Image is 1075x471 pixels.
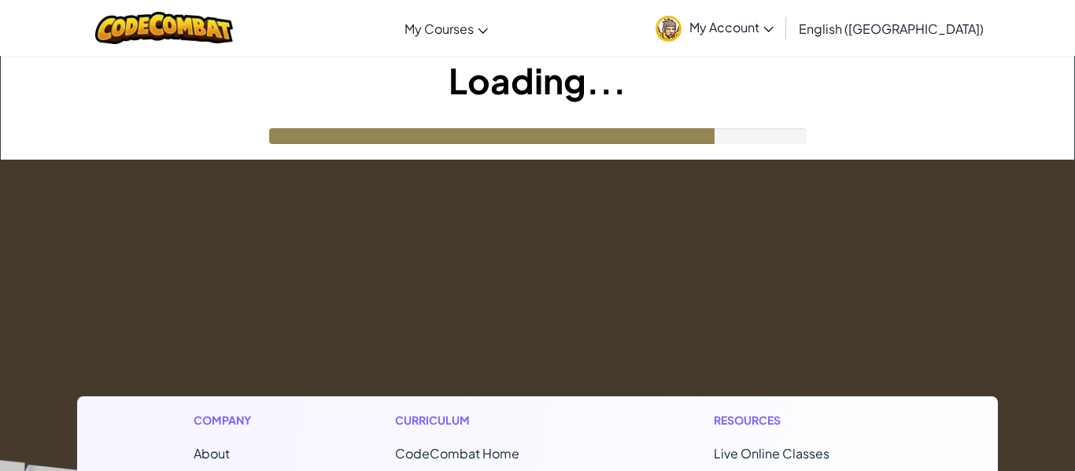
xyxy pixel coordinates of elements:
[714,412,881,429] h1: Resources
[656,16,682,42] img: avatar
[194,445,230,462] a: About
[95,12,233,44] img: CodeCombat logo
[397,7,496,50] a: My Courses
[689,19,774,35] span: My Account
[799,20,984,37] span: English ([GEOGRAPHIC_DATA])
[714,445,829,462] a: Live Online Classes
[194,412,267,429] h1: Company
[405,20,474,37] span: My Courses
[648,3,781,53] a: My Account
[395,412,586,429] h1: Curriculum
[395,445,519,462] span: CodeCombat Home
[791,7,992,50] a: English ([GEOGRAPHIC_DATA])
[1,56,1074,105] h1: Loading...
